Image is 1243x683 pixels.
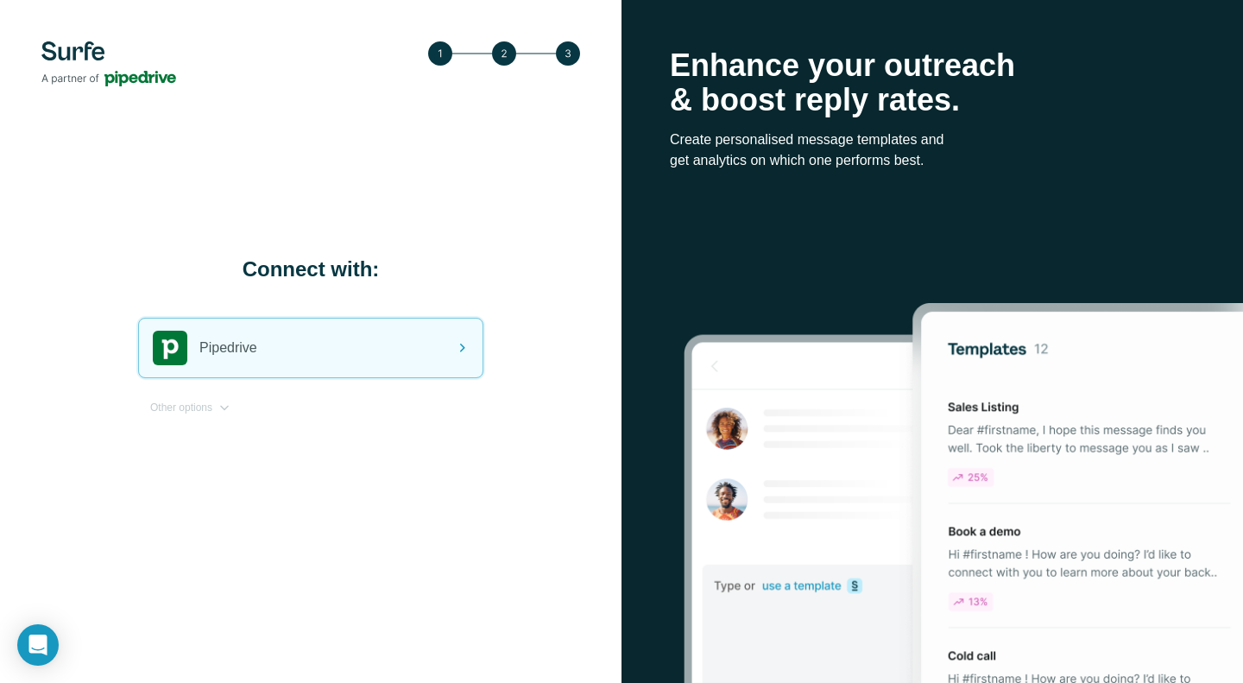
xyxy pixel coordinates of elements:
p: get analytics on which one performs best. [670,150,1195,171]
span: Pipedrive [199,338,257,358]
span: Other options [150,400,212,415]
img: pipedrive's logo [153,331,187,365]
p: Create personalised message templates and [670,130,1195,150]
div: Open Intercom Messenger [17,624,59,666]
img: Step 3 [428,41,580,66]
p: Enhance your outreach [670,48,1195,83]
h1: Connect with: [138,256,483,283]
img: Surfe's logo [41,41,176,86]
img: Surfe Stock Photo - Selling good vibes [684,303,1243,683]
p: & boost reply rates. [670,83,1195,117]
